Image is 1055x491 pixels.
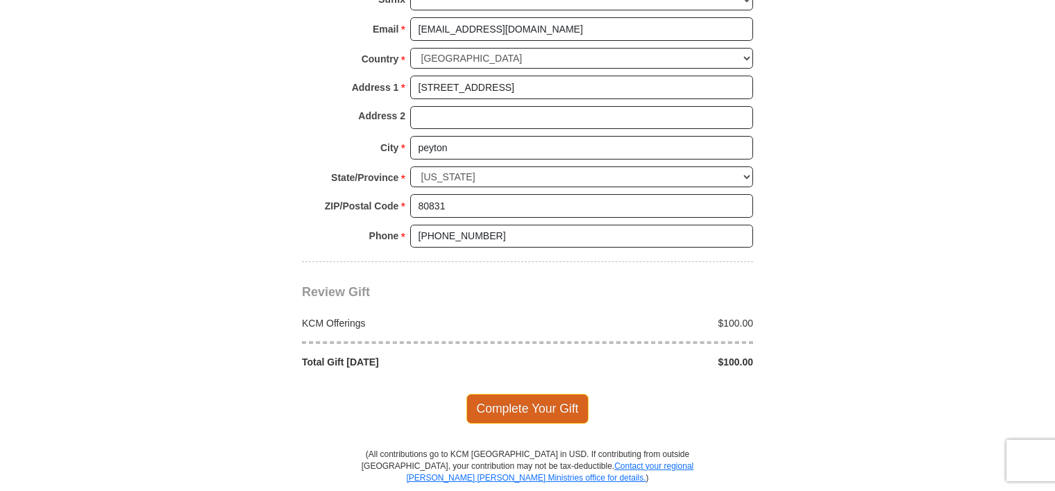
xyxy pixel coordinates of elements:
[369,226,399,245] strong: Phone
[406,461,693,483] a: Contact your regional [PERSON_NAME] [PERSON_NAME] Ministries office for details.
[527,355,761,369] div: $100.00
[295,316,528,330] div: KCM Offerings
[352,78,399,97] strong: Address 1
[358,106,405,126] strong: Address 2
[362,49,399,69] strong: Country
[466,394,589,423] span: Complete Your Gift
[527,316,761,330] div: $100.00
[380,138,398,157] strong: City
[325,196,399,216] strong: ZIP/Postal Code
[373,19,398,39] strong: Email
[295,355,528,369] div: Total Gift [DATE]
[302,285,370,299] span: Review Gift
[331,168,398,187] strong: State/Province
